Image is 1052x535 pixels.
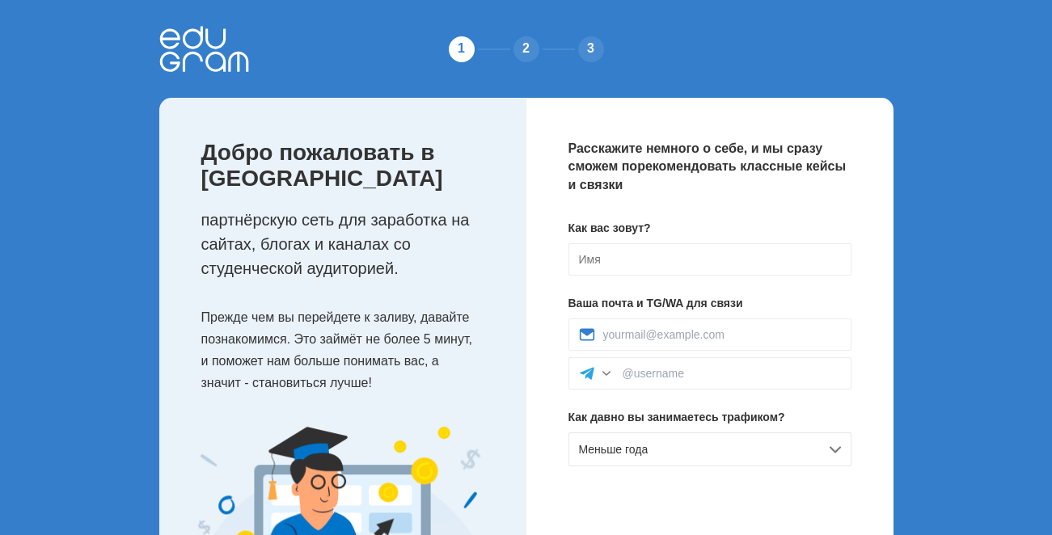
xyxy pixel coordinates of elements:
input: yourmail@example.com [603,328,841,341]
p: Прежде чем вы перейдете к заливу, давайте познакомимся. Это займёт не более 5 минут, и поможет на... [201,306,494,394]
p: Ваша почта и TG/WA для связи [568,295,851,312]
p: Добро пожаловать в [GEOGRAPHIC_DATA] [201,140,494,192]
input: @username [623,367,841,380]
p: Как давно вы занимаетесь трафиком? [568,409,851,426]
div: 1 [446,33,478,65]
input: Имя [568,243,851,276]
p: партнёрскую сеть для заработка на сайтах, блогах и каналах со студенческой аудиторией. [201,208,494,280]
div: 3 [575,33,607,65]
span: Меньше года [579,443,649,456]
p: Расскажите немного о себе, и мы сразу сможем порекомендовать классные кейсы и связки [568,140,851,194]
p: Как вас зовут? [568,220,851,237]
div: 2 [510,33,543,65]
